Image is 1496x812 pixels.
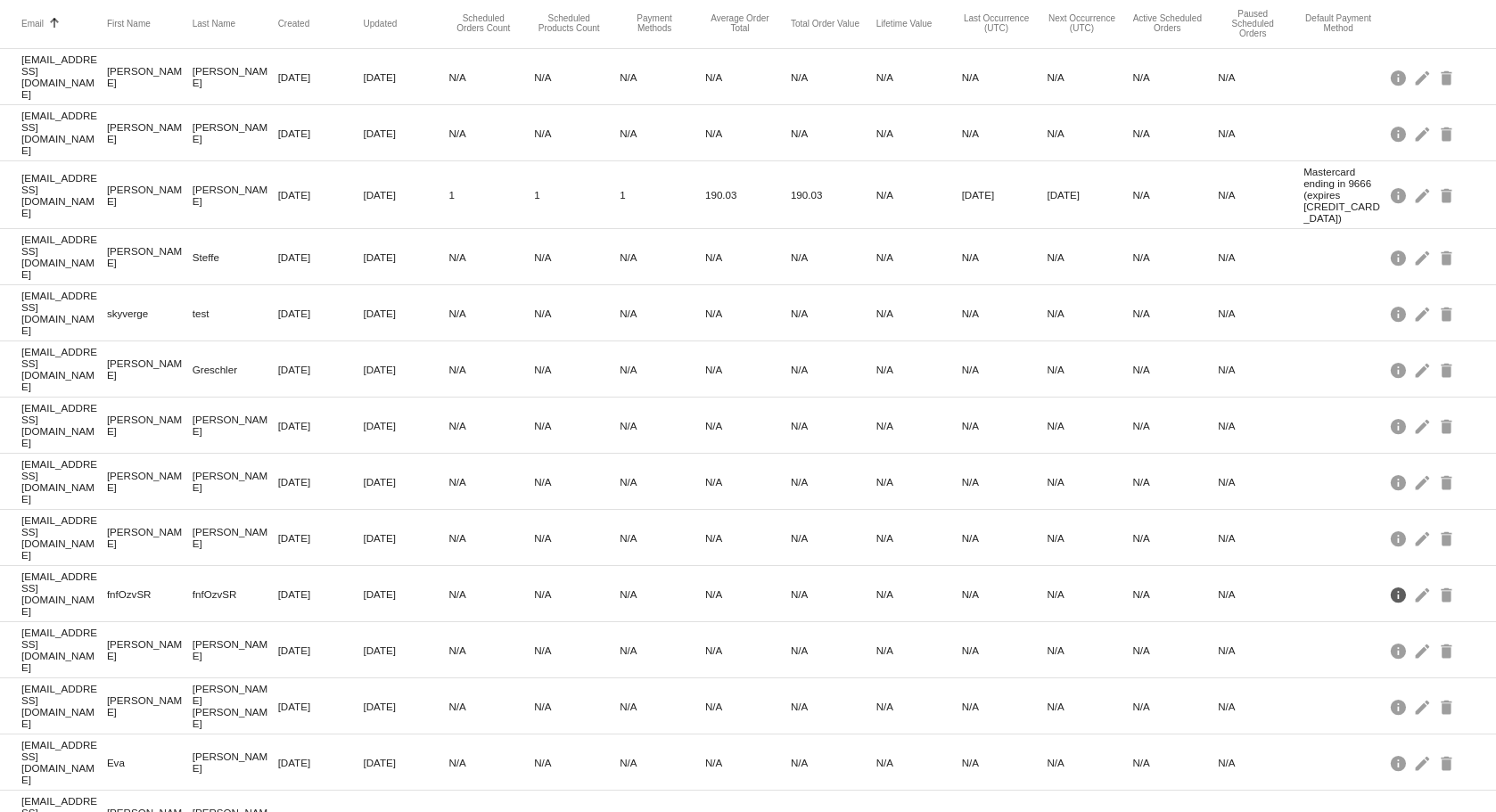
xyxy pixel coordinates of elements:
[107,634,193,666] mat-cell: [PERSON_NAME]
[107,303,193,324] mat-cell: skyverge
[620,752,705,773] mat-cell: N/A
[1218,185,1303,205] mat-cell: N/A
[107,241,193,273] mat-cell: [PERSON_NAME]
[876,123,962,144] mat-cell: N/A
[107,465,193,497] mat-cell: [PERSON_NAME]
[620,303,705,324] mat-cell: N/A
[705,528,791,548] mat-cell: N/A
[1048,415,1133,436] mat-cell: N/A
[107,584,193,604] mat-cell: fnfOzvSR
[1413,693,1434,720] mat-icon: edit
[876,359,962,380] mat-cell: N/A
[1048,528,1133,548] mat-cell: N/A
[876,640,962,660] mat-cell: N/A
[278,472,364,492] mat-cell: [DATE]
[1413,636,1434,664] mat-icon: edit
[193,634,278,666] mat-cell: [PERSON_NAME]
[962,123,1048,144] mat-cell: N/A
[1218,359,1303,380] mat-cell: N/A
[1132,303,1218,324] mat-cell: N/A
[876,528,962,548] mat-cell: N/A
[278,18,310,29] button: Change sorting for CreatedUtc
[448,696,534,717] mat-cell: N/A
[21,168,107,223] mat-cell: [EMAIL_ADDRESS][DOMAIN_NAME]
[278,752,364,773] mat-cell: [DATE]
[1389,636,1410,664] mat-icon: info
[1132,528,1218,548] mat-cell: N/A
[791,123,876,144] mat-cell: N/A
[534,123,620,144] mat-cell: N/A
[791,584,876,604] mat-cell: N/A
[705,123,791,144] mat-cell: N/A
[364,472,449,492] mat-cell: [DATE]
[876,415,962,436] mat-cell: N/A
[1218,415,1303,436] mat-cell: N/A
[1303,13,1373,33] button: Change sorting for DefaultPaymentMethod
[705,640,791,660] mat-cell: N/A
[193,303,278,324] mat-cell: test
[1132,696,1218,717] mat-cell: N/A
[705,185,791,205] mat-cell: 190.03
[791,359,876,380] mat-cell: N/A
[534,13,604,33] button: Change sorting for TotalProductsScheduledCount
[791,415,876,436] mat-cell: N/A
[1413,181,1434,209] mat-icon: edit
[1413,749,1434,776] mat-icon: edit
[364,185,449,205] mat-cell: [DATE]
[962,185,1048,205] mat-cell: [DATE]
[1389,693,1410,720] mat-icon: info
[1218,67,1303,87] mat-cell: N/A
[1413,356,1434,383] mat-icon: edit
[1413,412,1434,439] mat-icon: edit
[876,752,962,773] mat-cell: N/A
[107,690,193,722] mat-cell: [PERSON_NAME]
[1437,524,1459,552] mat-icon: delete
[620,640,705,660] mat-cell: N/A
[1437,749,1459,776] mat-icon: delete
[620,67,705,87] mat-cell: N/A
[534,752,620,773] mat-cell: N/A
[791,472,876,492] mat-cell: N/A
[620,185,705,205] mat-cell: 1
[534,640,620,660] mat-cell: N/A
[1437,412,1459,439] mat-icon: delete
[1132,640,1218,660] mat-cell: N/A
[620,696,705,717] mat-cell: N/A
[278,415,364,436] mat-cell: [DATE]
[1218,528,1303,548] mat-cell: N/A
[278,528,364,548] mat-cell: [DATE]
[1132,185,1218,205] mat-cell: N/A
[1048,584,1133,604] mat-cell: N/A
[1413,524,1434,552] mat-icon: edit
[1437,468,1459,496] mat-icon: delete
[1132,123,1218,144] mat-cell: N/A
[1389,181,1410,209] mat-icon: info
[705,67,791,87] mat-cell: N/A
[278,185,364,205] mat-cell: [DATE]
[705,415,791,436] mat-cell: N/A
[107,117,193,149] mat-cell: [PERSON_NAME]
[1389,119,1410,147] mat-icon: info
[107,752,193,773] mat-cell: Eva
[1437,580,1459,608] mat-icon: delete
[21,622,107,677] mat-cell: [EMAIL_ADDRESS][DOMAIN_NAME]
[1132,247,1218,267] mat-cell: N/A
[534,359,620,380] mat-cell: N/A
[448,67,534,87] mat-cell: N/A
[193,18,235,29] button: Change sorting for LastName
[1413,580,1434,608] mat-icon: edit
[791,247,876,267] mat-cell: N/A
[364,415,449,436] mat-cell: [DATE]
[876,472,962,492] mat-cell: N/A
[364,247,449,267] mat-cell: [DATE]
[364,696,449,717] mat-cell: [DATE]
[21,285,107,340] mat-cell: [EMAIL_ADDRESS][DOMAIN_NAME]
[705,303,791,324] mat-cell: N/A
[1218,752,1303,773] mat-cell: N/A
[1048,359,1133,380] mat-cell: N/A
[705,359,791,380] mat-cell: N/A
[1413,468,1434,496] mat-icon: edit
[534,696,620,717] mat-cell: N/A
[364,528,449,548] mat-cell: [DATE]
[364,303,449,324] mat-cell: [DATE]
